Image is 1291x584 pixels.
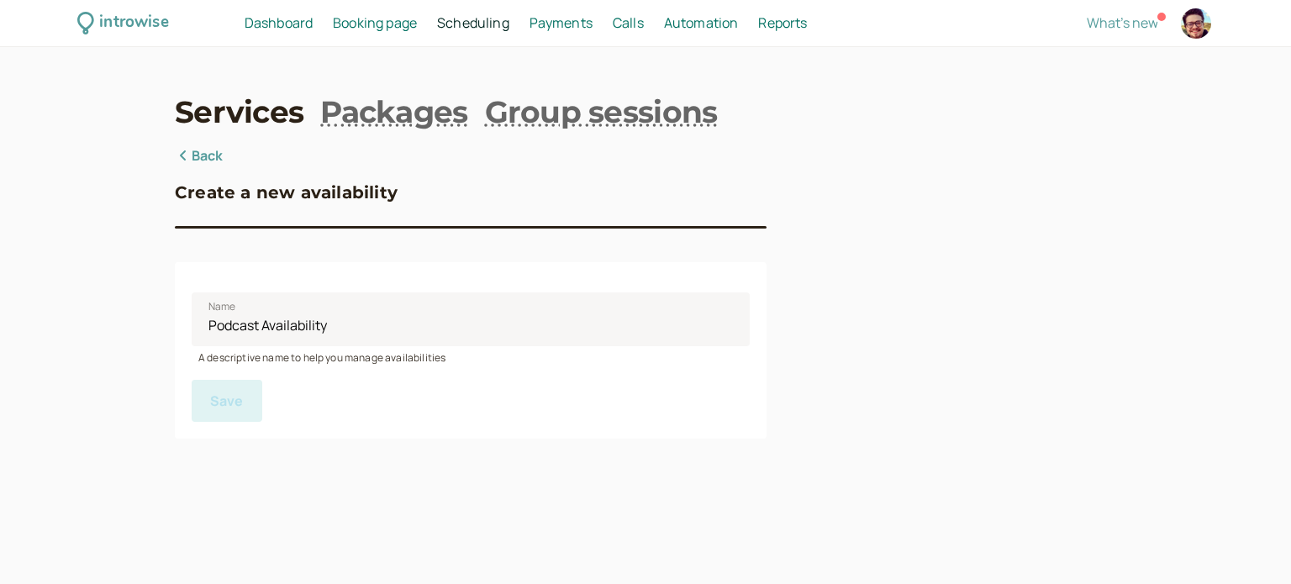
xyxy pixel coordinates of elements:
[192,380,262,422] button: Save
[613,13,644,34] a: Calls
[245,13,313,32] span: Dashboard
[192,292,750,346] input: Name
[1087,15,1158,30] button: What's new
[192,346,750,366] div: A descriptive name to help you manage availabilities
[333,13,417,34] a: Booking page
[485,91,718,133] a: Group sessions
[437,13,509,34] a: Scheduling
[758,13,807,32] span: Reports
[99,10,168,36] div: introwise
[1087,13,1158,32] span: What's new
[437,13,509,32] span: Scheduling
[530,13,593,32] span: Payments
[758,13,807,34] a: Reports
[613,13,644,32] span: Calls
[333,13,417,32] span: Booking page
[175,145,224,167] a: Back
[664,13,739,34] a: Automation
[245,13,313,34] a: Dashboard
[175,179,398,206] h3: Create a new availability
[175,91,303,133] a: Services
[320,91,467,133] a: Packages
[1178,6,1214,41] a: Account
[530,13,593,34] a: Payments
[1207,503,1291,584] iframe: Chat Widget
[664,13,739,32] span: Automation
[208,298,236,315] span: Name
[77,10,169,36] a: introwise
